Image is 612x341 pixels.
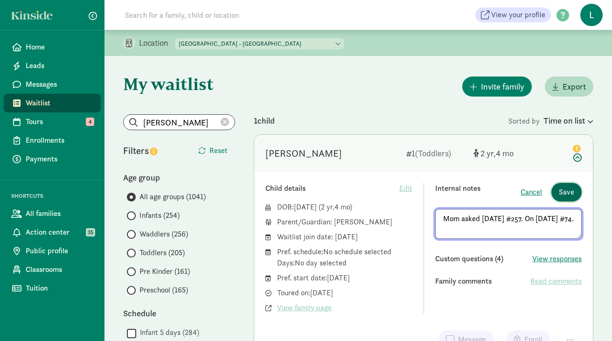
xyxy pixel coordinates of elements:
a: Public profile [4,242,101,260]
span: 4 [334,202,350,212]
div: Time on list [543,114,593,127]
span: Invite family [481,80,524,93]
span: Payments [26,153,93,165]
a: Tuition [4,279,101,298]
div: Dylan Seto [265,146,342,161]
span: Pre Kinder (161) [139,266,190,277]
a: Leads [4,56,101,75]
h1: My waitlist [123,75,235,93]
span: Waddlers (256) [139,229,188,240]
a: View your profile [475,7,551,22]
div: Age group [123,171,235,184]
span: 4 [496,148,514,159]
button: Export [545,77,593,97]
a: Home [4,38,101,56]
div: Child details [265,183,399,194]
span: 35 [86,228,95,237]
span: 2 [480,148,496,159]
button: Save [551,183,582,202]
button: Invite family [462,77,532,97]
div: Filters [123,144,179,158]
span: [DATE] [294,202,317,212]
a: Tours 4 [4,112,101,131]
div: Parent/Guardian: [PERSON_NAME] [277,216,412,228]
div: Family comments [435,276,531,287]
div: Toured on: [DATE] [277,287,412,299]
p: Location [139,37,175,49]
span: Edit [399,183,412,194]
a: Waitlist [4,94,101,112]
div: Custom questions (4) [435,253,533,264]
a: Action center 35 [4,223,101,242]
div: [object Object] [473,147,518,160]
span: All age groups (1041) [139,191,206,202]
span: Tuition [26,283,93,294]
a: Enrollments [4,131,101,150]
span: Home [26,42,93,53]
a: Payments [4,150,101,168]
span: Infants (254) [139,210,180,221]
span: Action center [26,227,93,238]
label: Infant 5 days (284) [136,327,199,338]
button: View responses [532,253,582,264]
span: Waitlist [26,97,93,109]
span: Classrooms [26,264,93,275]
span: Toddlers (205) [139,247,185,258]
span: Save [559,187,574,198]
span: L [580,4,603,26]
div: Pref. start date: [DATE] [277,272,412,284]
div: Schedule [123,307,235,320]
button: Reset [191,141,235,160]
span: Tours [26,116,93,127]
span: View your profile [491,9,545,21]
span: Leads [26,60,93,71]
span: View family page [277,302,332,313]
a: Classrooms [4,260,101,279]
div: Internal notes [435,183,521,202]
span: 4 [86,118,94,126]
span: Reset [209,145,228,156]
iframe: Chat Widget [565,296,612,341]
div: 1 child [254,114,508,127]
span: (Toddlers) [415,148,451,159]
span: 2 [321,202,334,212]
span: Enrollments [26,135,93,146]
span: Messages [26,79,93,90]
div: 1 [406,147,466,160]
span: Read comments [530,276,582,287]
input: Search for a family, child or location [119,6,381,24]
span: Export [563,80,586,93]
a: Messages [4,75,101,94]
div: Waitlist join date: [DATE] [277,231,412,243]
span: Public profile [26,245,93,257]
a: All families [4,204,101,223]
span: Preschool (165) [139,285,188,296]
div: Sorted by [508,114,593,127]
button: Cancel [521,187,542,198]
div: DOB: ( ) [277,202,412,213]
div: Pref. schedule: No schedule selected Days: No day selected [277,246,412,269]
span: All families [26,208,93,219]
input: Search list... [124,115,235,130]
